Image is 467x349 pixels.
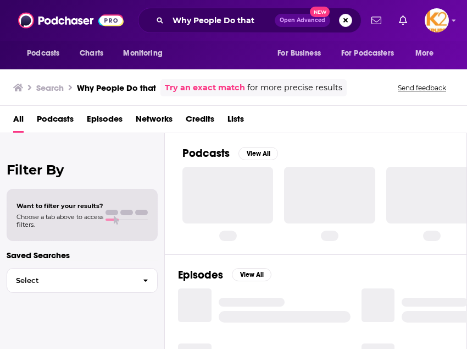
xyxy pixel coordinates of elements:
[408,43,448,64] button: open menu
[425,8,449,32] span: Logged in as K2Krupp
[367,11,386,30] a: Show notifications dropdown
[37,110,74,133] a: Podcasts
[186,110,214,133] a: Credits
[394,83,449,92] button: Send feedback
[280,18,325,23] span: Open Advanced
[13,110,24,133] a: All
[232,268,271,281] button: View All
[7,268,158,293] button: Select
[80,46,103,61] span: Charts
[115,43,176,64] button: open menu
[16,202,103,210] span: Want to filter your results?
[415,46,434,61] span: More
[178,268,271,282] a: EpisodesView All
[27,46,59,61] span: Podcasts
[7,277,134,284] span: Select
[7,162,158,178] h2: Filter By
[275,14,330,27] button: Open AdvancedNew
[310,7,330,17] span: New
[123,46,162,61] span: Monitoring
[19,43,74,64] button: open menu
[238,147,278,160] button: View All
[136,110,173,133] a: Networks
[277,46,321,61] span: For Business
[36,83,64,93] h3: Search
[138,8,362,33] div: Search podcasts, credits, & more...
[178,268,223,282] h2: Episodes
[87,110,123,133] a: Episodes
[247,81,342,94] span: for more precise results
[394,11,412,30] a: Show notifications dropdown
[334,43,410,64] button: open menu
[425,8,449,32] img: User Profile
[425,8,449,32] button: Show profile menu
[165,81,245,94] a: Try an exact match
[182,146,230,160] h2: Podcasts
[270,43,335,64] button: open menu
[168,12,275,29] input: Search podcasts, credits, & more...
[18,10,124,31] img: Podchaser - Follow, Share and Rate Podcasts
[7,250,158,260] p: Saved Searches
[73,43,110,64] a: Charts
[77,83,156,93] h3: Why People Do that
[227,110,244,133] a: Lists
[341,46,394,61] span: For Podcasters
[16,213,103,228] span: Choose a tab above to access filters.
[182,146,278,160] a: PodcastsView All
